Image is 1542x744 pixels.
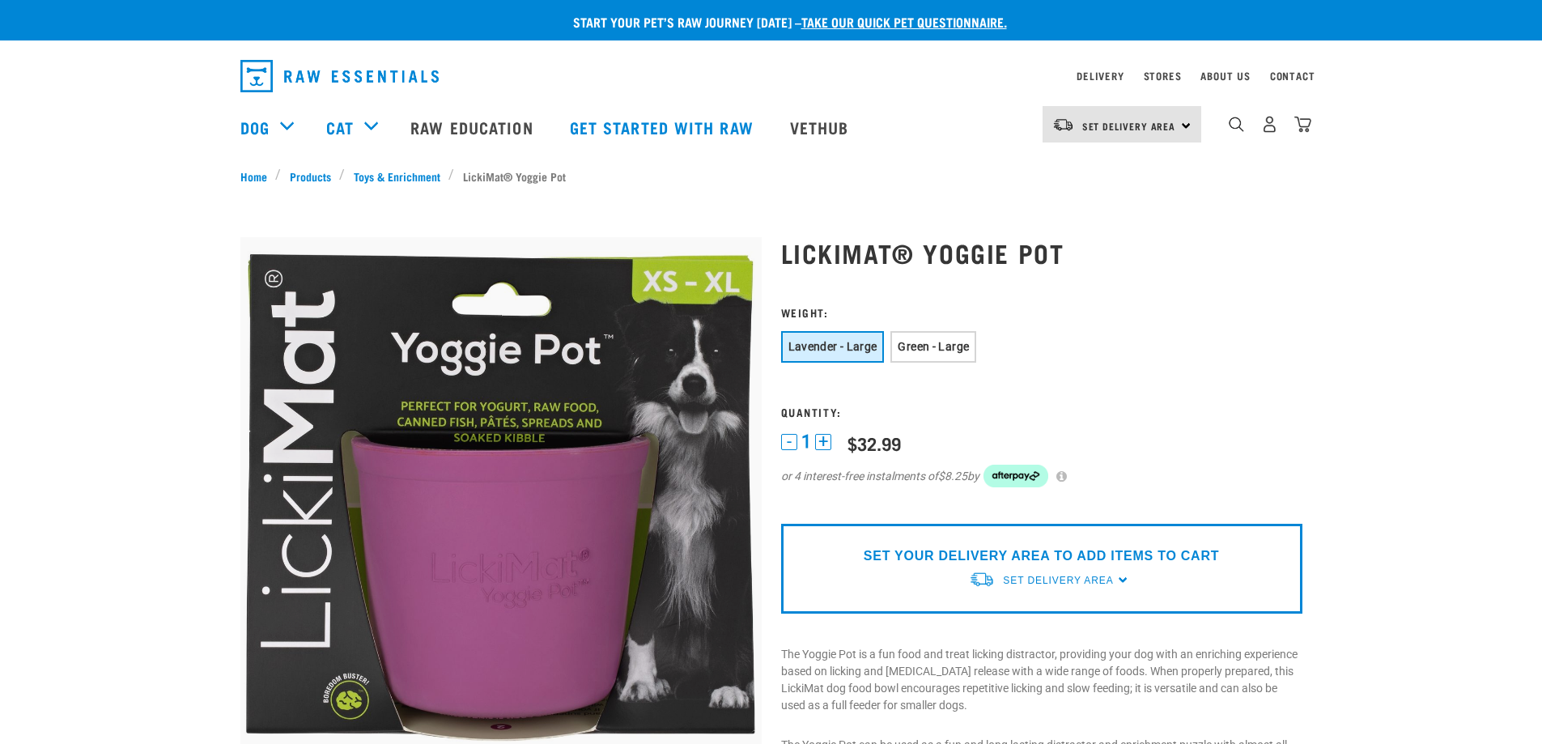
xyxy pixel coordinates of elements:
a: take our quick pet questionnaire. [801,18,1007,25]
a: Vethub [774,95,869,159]
a: Home [240,168,276,185]
a: Raw Education [394,95,553,159]
img: van-moving.png [1052,117,1074,132]
img: Raw Essentials Logo [240,60,439,92]
a: Toys & Enrichment [345,168,448,185]
h3: Weight: [781,306,1302,318]
a: Stores [1144,73,1182,79]
img: van-moving.png [969,571,995,588]
button: - [781,434,797,450]
span: Green - Large [898,340,969,353]
a: Products [281,168,339,185]
img: home-icon-1@2x.png [1229,117,1244,132]
span: $8.25 [938,468,967,485]
a: About Us [1200,73,1250,79]
div: or 4 interest-free instalments of by [781,465,1302,487]
span: Lavender - Large [788,340,877,353]
div: $32.99 [847,433,901,453]
span: Set Delivery Area [1003,575,1113,586]
img: Afterpay [983,465,1048,487]
span: Set Delivery Area [1082,123,1176,129]
button: Lavender - Large [781,331,885,363]
a: Delivery [1077,73,1124,79]
p: SET YOUR DELIVERY AREA TO ADD ITEMS TO CART [864,546,1219,566]
nav: dropdown navigation [227,53,1315,99]
button: Green - Large [890,331,976,363]
button: + [815,434,831,450]
a: Contact [1270,73,1315,79]
a: Dog [240,115,270,139]
a: Cat [326,115,354,139]
h3: Quantity: [781,406,1302,418]
nav: breadcrumbs [240,168,1302,185]
p: The Yoggie Pot is a fun food and treat licking distractor, providing your dog with an enriching e... [781,646,1302,714]
a: Get started with Raw [554,95,774,159]
img: user.png [1261,116,1278,133]
h1: LickiMat® Yoggie Pot [781,238,1302,267]
img: home-icon@2x.png [1294,116,1311,133]
span: 1 [801,433,811,450]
